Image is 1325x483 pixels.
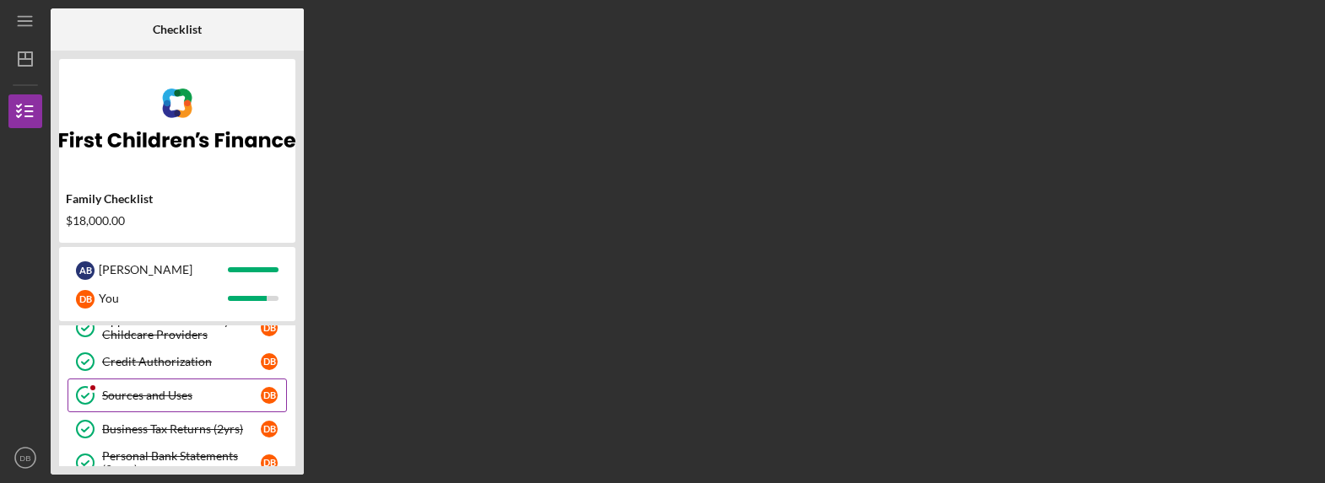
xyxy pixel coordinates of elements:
a: Personal Bank Statements (2mos)DB [68,446,287,480]
div: D B [261,353,278,370]
a: Credit AuthorizationDB [68,345,287,378]
a: Sources and UsesDB [68,378,287,412]
b: Checklist [153,23,202,36]
div: $18,000.00 [66,214,289,228]
div: [PERSON_NAME] [99,255,228,284]
img: Product logo [59,67,295,169]
div: D B [261,319,278,336]
div: Personal Bank Statements (2mos) [102,449,261,476]
div: Credit Authorization [102,355,261,368]
div: A B [76,261,95,280]
div: Sources and Uses [102,389,261,402]
text: DB [19,453,30,463]
div: D B [261,454,278,471]
div: Family Checklist [66,192,289,206]
div: Business Tax Returns (2yrs) [102,422,261,436]
div: D B [76,290,95,309]
button: DB [8,441,42,475]
div: D B [261,421,278,437]
div: D B [261,387,278,404]
div: You [99,284,228,313]
a: Business Tax Returns (2yrs)DB [68,412,287,446]
div: Application Fee - Family Childcare Providers [102,314,261,341]
a: Application Fee - Family Childcare ProvidersDB [68,311,287,345]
